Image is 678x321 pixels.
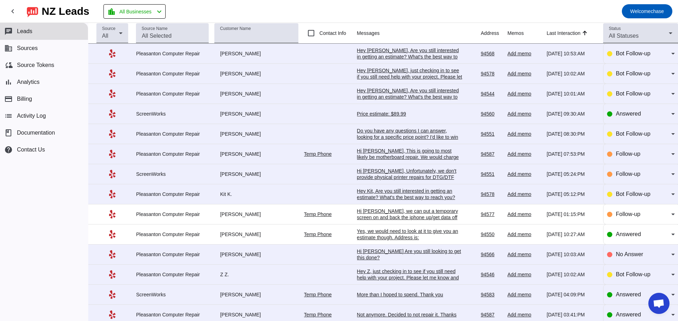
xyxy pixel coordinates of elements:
div: [PERSON_NAME] [214,291,298,298]
span: Documentation [17,130,55,136]
div: Price estimate: $89.99 [357,111,463,117]
span: Source Tokens [17,62,54,68]
span: Welcome [630,8,651,14]
div: [DATE] 10:02:AM [547,70,597,77]
mat-icon: Yelp [108,270,117,279]
div: Yes, we would need to look at it to give you an estimate though. Address is: [STREET_ADDRESS] [357,228,463,247]
div: [DATE] 10:03:AM [547,251,597,258]
div: 94587 [481,151,502,157]
button: All Businesses [103,4,166,19]
mat-icon: chevron_left [155,7,163,16]
div: Add memo [507,111,541,117]
mat-icon: help [4,146,13,154]
span: No Answer [616,251,643,257]
div: [DATE] 08:30:PM [547,131,597,137]
a: Open chat [648,293,670,314]
span: book [4,129,13,137]
div: 94583 [481,291,502,298]
div: [DATE] 03:41:PM [547,311,597,318]
a: Temp Phone [304,151,332,157]
span: All [102,33,108,39]
mat-icon: Yelp [108,210,117,218]
mat-icon: Yelp [108,190,117,198]
mat-icon: Yelp [108,250,117,259]
div: Do you have any questions I can answer, looking for a specific price point? I'd like to win your ... [357,128,463,147]
span: Bot Follow-up [616,191,650,197]
div: ScreenWorks [136,291,209,298]
mat-label: Source Name [142,26,167,31]
span: All Statuses [609,33,638,39]
div: [PERSON_NAME] [214,131,298,137]
div: Pleasanton Computer Repair [136,70,209,77]
div: [PERSON_NAME] [214,111,298,117]
mat-icon: Yelp [108,310,117,319]
img: logo [27,5,38,17]
mat-label: Source [102,26,115,31]
div: [DATE] 10:01:AM [547,91,597,97]
div: [DATE] 07:53:PM [547,151,597,157]
mat-label: Customer Name [220,26,251,31]
div: Z Z. [214,271,298,278]
div: Add memo [507,251,541,258]
div: 94578 [481,191,502,197]
span: Bot Follow-up [616,50,650,56]
div: Hey [PERSON_NAME], just checking in to see if you still need help with your project. Please let m... [357,67,463,99]
div: ScreenWorks [136,171,209,177]
mat-icon: Yelp [108,170,117,178]
div: Hey Z, just checking in to see if you still need help with your project. Please let me know and w... [357,268,463,300]
div: 94566 [481,251,502,258]
div: 94546 [481,271,502,278]
div: 94550 [481,231,502,237]
div: [DATE] 10:02:AM [547,271,597,278]
div: Hey [PERSON_NAME], Are you still interested in getting an estimate? What's the best way to reach ... [357,87,463,113]
div: Add memo [507,211,541,217]
div: Pleasanton Computer Repair [136,251,209,258]
div: [DATE] 01:15:PM [547,211,597,217]
div: [DATE] 10:27:AM [547,231,597,237]
div: Last Interaction [547,30,581,37]
div: Add memo [507,191,541,197]
div: Add memo [507,151,541,157]
div: [PERSON_NAME] [214,311,298,318]
mat-icon: list [4,112,13,120]
span: Sources [17,45,38,51]
div: Pleasanton Computer Repair [136,211,209,217]
div: [PERSON_NAME] [214,50,298,57]
div: Pleasanton Computer Repair [136,311,209,318]
div: Pleasanton Computer Repair [136,191,209,197]
label: Contact Info [318,30,346,37]
mat-icon: Yelp [108,49,117,58]
mat-icon: Yelp [108,130,117,138]
div: [PERSON_NAME] [214,171,298,177]
div: Add memo [507,271,541,278]
mat-label: Status [609,26,621,31]
div: Add memo [507,70,541,77]
div: Pleasanton Computer Repair [136,91,209,97]
div: Hi [PERSON_NAME], This is going to most likely be motherboard repair. We would charge a minimum o... [357,148,463,198]
span: Answered [616,291,641,297]
div: Pleasanton Computer Repair [136,151,209,157]
div: 94568 [481,50,502,57]
div: Kit K. [214,191,298,197]
div: [DATE] 09:30:AM [547,111,597,117]
span: Follow-up [616,171,640,177]
div: 94577 [481,211,502,217]
mat-icon: Yelp [108,69,117,78]
div: Add memo [507,50,541,57]
mat-icon: bar_chart [4,78,13,86]
div: 94560 [481,111,502,117]
div: Hi [PERSON_NAME] Are you still looking to get this done?​ [357,248,463,261]
span: Leads [17,28,32,35]
a: Temp Phone [304,292,332,297]
mat-icon: chat [4,27,13,36]
mat-icon: chevron_left [8,7,17,16]
div: Pleasanton Computer Repair [136,131,209,137]
div: Pleasanton Computer Repair [136,231,209,237]
div: ScreenWorks [136,111,209,117]
div: 94551 [481,131,502,137]
mat-icon: location_city [107,7,116,16]
mat-icon: payment [4,95,13,103]
span: Answered [616,311,641,317]
div: [PERSON_NAME] [214,211,298,217]
span: chase [630,6,664,16]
